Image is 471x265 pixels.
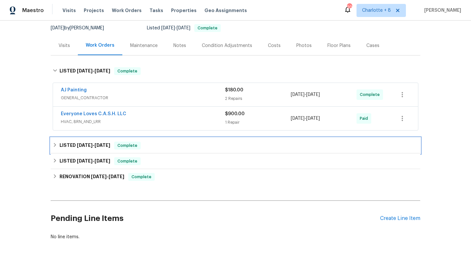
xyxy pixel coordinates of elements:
div: Photos [296,42,312,49]
span: - [77,69,110,73]
span: Complete [115,142,140,149]
span: Complete [129,174,154,180]
span: $900.00 [225,112,245,116]
span: [DATE] [177,26,190,30]
a: Everyone Loves C.A.S.H. LLC [61,112,126,116]
span: [DATE] [95,159,110,163]
h6: LISTED [60,142,110,149]
span: [DATE] [77,143,93,148]
span: [DATE] [77,159,93,163]
div: Maintenance [130,42,158,49]
span: Tasks [149,8,163,13]
span: [DATE] [91,174,107,179]
span: [DATE] [109,174,124,179]
div: LISTED [DATE]-[DATE]Complete [51,138,420,153]
div: Floor Plans [327,42,351,49]
div: Visits [59,42,70,49]
span: Maestro [22,7,44,14]
div: Create Line Item [380,215,420,222]
div: Work Orders [86,42,114,49]
span: - [291,115,320,122]
h6: LISTED [60,157,110,165]
div: Condition Adjustments [202,42,252,49]
div: Costs [268,42,281,49]
span: Charlotte + 8 [362,7,391,14]
span: Geo Assignments [204,7,247,14]
span: Projects [84,7,104,14]
span: Complete [360,91,382,98]
div: No line items. [51,234,420,240]
div: 2 Repairs [225,95,291,102]
span: [DATE] [306,116,320,121]
span: - [291,91,320,98]
h6: LISTED [60,67,110,75]
span: $180.00 [225,88,243,92]
span: Complete [195,26,220,30]
span: [DATE] [95,143,110,148]
h2: Pending Line Items [51,203,380,234]
a: AJ Painting [61,88,87,92]
span: Complete [115,68,140,74]
span: - [77,143,110,148]
span: Paid [360,115,371,122]
div: 206 [347,4,352,10]
span: HVAC, BRN_AND_LRR [61,118,225,125]
span: [DATE] [161,26,175,30]
span: [DATE] [291,116,305,121]
span: - [161,26,190,30]
span: Listed [147,26,221,30]
h6: RENOVATION [60,173,124,181]
span: [DATE] [291,92,305,97]
div: LISTED [DATE]-[DATE]Complete [51,61,420,82]
div: Notes [173,42,186,49]
span: - [77,159,110,163]
span: [DATE] [77,69,93,73]
div: RENOVATION [DATE]-[DATE]Complete [51,169,420,185]
span: GENERAL_CONTRACTOR [61,95,225,101]
div: LISTED [DATE]-[DATE]Complete [51,153,420,169]
span: [DATE] [95,69,110,73]
span: Visits [62,7,76,14]
span: Properties [171,7,197,14]
span: Work Orders [112,7,142,14]
div: 1 Repair [225,119,291,126]
span: [DATE] [51,26,64,30]
span: [DATE] [306,92,320,97]
span: [PERSON_NAME] [422,7,461,14]
span: Complete [115,158,140,164]
div: by [PERSON_NAME] [51,24,112,32]
div: Cases [366,42,379,49]
span: - [91,174,124,179]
